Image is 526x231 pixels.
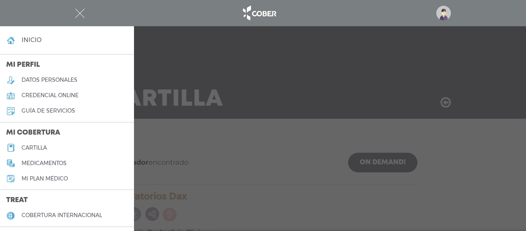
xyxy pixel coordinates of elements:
[22,145,47,151] h5: cartilla
[239,4,279,22] img: logo_cober_home-white.png
[22,160,67,167] h5: medicamentos
[436,6,451,20] img: profile-placeholder.svg
[22,212,102,219] h5: cobertura internacional
[22,36,42,44] h4: inicio
[22,175,68,182] h5: Mi plan médico
[22,77,77,83] h5: datos personales
[22,92,79,99] h5: credencial online
[22,108,75,114] h5: guía de servicios
[75,8,85,18] img: Cober_menu-close-white.svg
